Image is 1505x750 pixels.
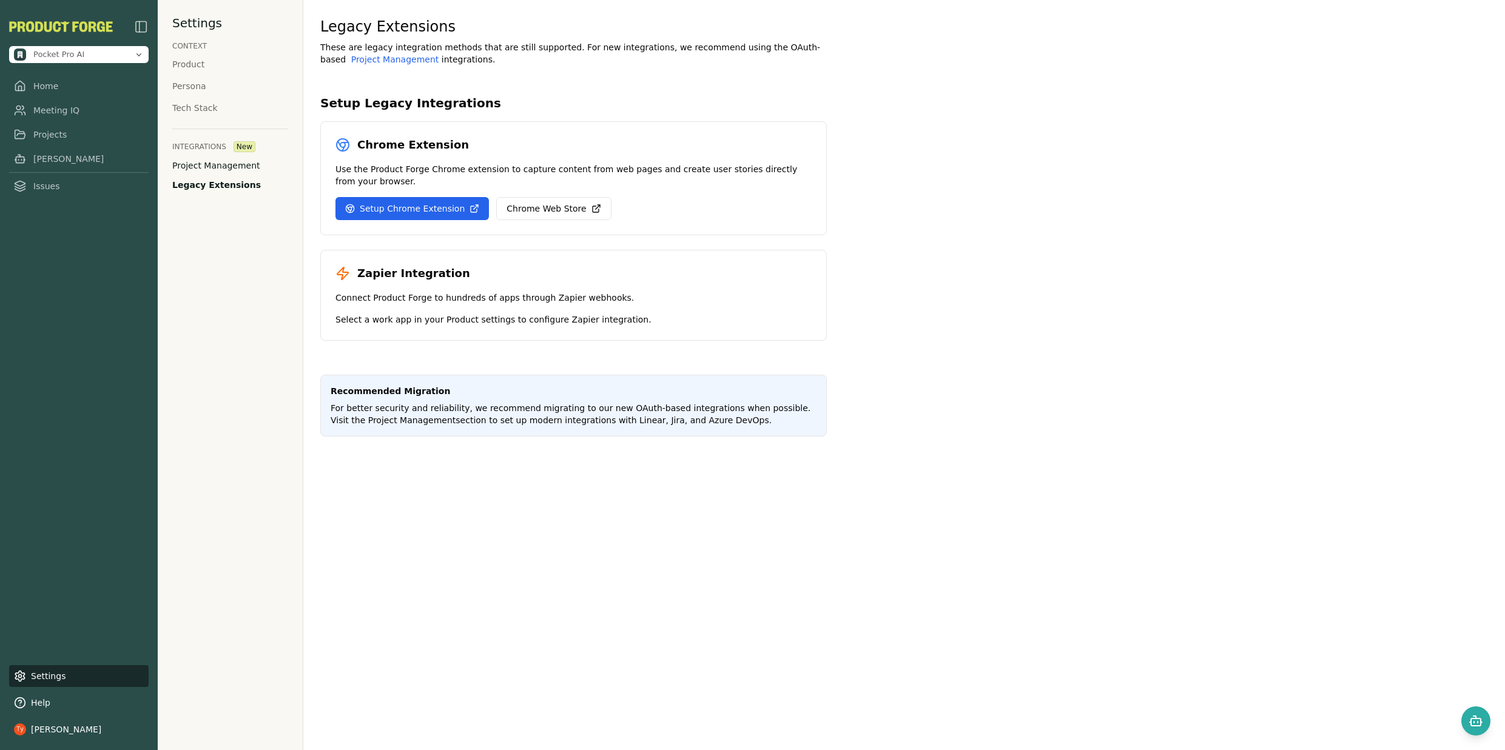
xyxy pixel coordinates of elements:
a: Issues [9,175,149,197]
div: Product [172,58,204,70]
a: Chrome Web Store [496,197,611,220]
button: PF-Logo [9,21,113,32]
img: profile [14,723,26,735]
h2: INTEGRATIONS [172,142,226,152]
span: Pocket Pro AI [33,49,84,60]
a: Home [9,75,149,97]
a: Meeting IQ [9,99,149,121]
p: Connect Product Forge to hundreds of apps through Zapier webhooks. [335,292,812,304]
h1: Legacy Extensions [320,17,827,36]
p: For better security and reliability, we recommend migrating to our new OAuth-based integrations w... [331,402,816,426]
h3: Recommended Migration [331,385,816,397]
h1: Settings [172,15,222,32]
span: New [234,141,255,152]
button: Open chat [1461,706,1490,735]
a: Setup Chrome Extension [335,197,489,220]
p: These are legacy integration methods that are still supported. For new integrations, we recommend... [320,41,827,65]
p: Select a work app in your Product settings to configure Zapier integration. [335,313,812,326]
a: Projects [9,124,149,146]
h3: Chrome Extension [357,136,469,153]
button: Help [9,692,149,714]
img: Product Forge [9,21,113,32]
h2: Setup Legacy Integrations [320,95,827,112]
button: Project Management [172,159,260,172]
h3: Zapier Integration [357,265,470,282]
a: Settings [9,665,149,687]
h2: CONTEXT [172,41,207,51]
div: Tech Stack [172,102,218,114]
button: Legacy Extensions [172,179,261,191]
span: Project Management [368,415,456,425]
div: Persona [172,80,206,92]
p: Use the Product Forge Chrome extension to capture content from web pages and create user stories ... [335,163,812,187]
button: [PERSON_NAME] [9,718,149,740]
a: [PERSON_NAME] [9,148,149,170]
img: Pocket Pro AI [14,49,26,61]
span: Project Management [351,55,439,64]
button: Open organization switcher [9,46,149,63]
img: sidebar [134,19,149,34]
